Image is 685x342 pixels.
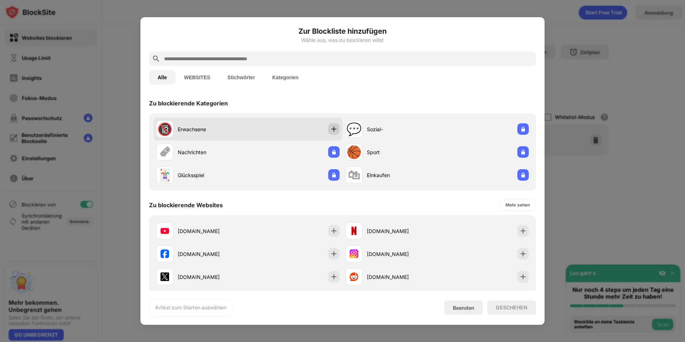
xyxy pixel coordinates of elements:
[367,148,437,156] div: Sport
[506,201,530,209] div: Mehr sehen
[178,171,248,179] div: Glücksspiel
[350,250,358,258] img: favicons
[350,227,358,235] img: favicons
[346,145,361,160] div: 🏀
[496,305,527,310] div: GESCHEHEN
[346,122,361,137] div: 💬
[161,272,169,281] img: favicons
[149,70,176,85] button: Alle
[159,145,171,160] div: 🗞
[178,125,248,133] div: Erwachsene
[367,273,437,281] div: [DOMAIN_NAME]
[367,171,437,179] div: Einkaufen
[157,168,172,182] div: 🃏
[367,125,437,133] div: Sozial-
[149,100,228,107] div: Zu blockierende Kategorien
[176,70,219,85] button: WEBSITES
[178,273,248,281] div: [DOMAIN_NAME]
[453,305,474,311] div: Beenden
[367,250,437,258] div: [DOMAIN_NAME]
[149,37,536,43] div: Wähle aus, was du blockieren willst
[155,304,226,311] div: Artikel zum Starten auswählen
[161,250,169,258] img: favicons
[149,201,223,209] div: Zu blockierende Websites
[178,227,248,235] div: [DOMAIN_NAME]
[157,122,172,137] div: 🔞
[348,168,360,182] div: 🛍
[178,250,248,258] div: [DOMAIN_NAME]
[149,26,536,37] h6: Zur Blockliste hinzufügen
[219,70,264,85] button: Stichwörter
[367,227,437,235] div: [DOMAIN_NAME]
[161,227,169,235] img: favicons
[264,70,307,85] button: Kategorien
[152,54,161,63] img: search.svg
[178,148,248,156] div: Nachrichten
[350,272,358,281] img: favicons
